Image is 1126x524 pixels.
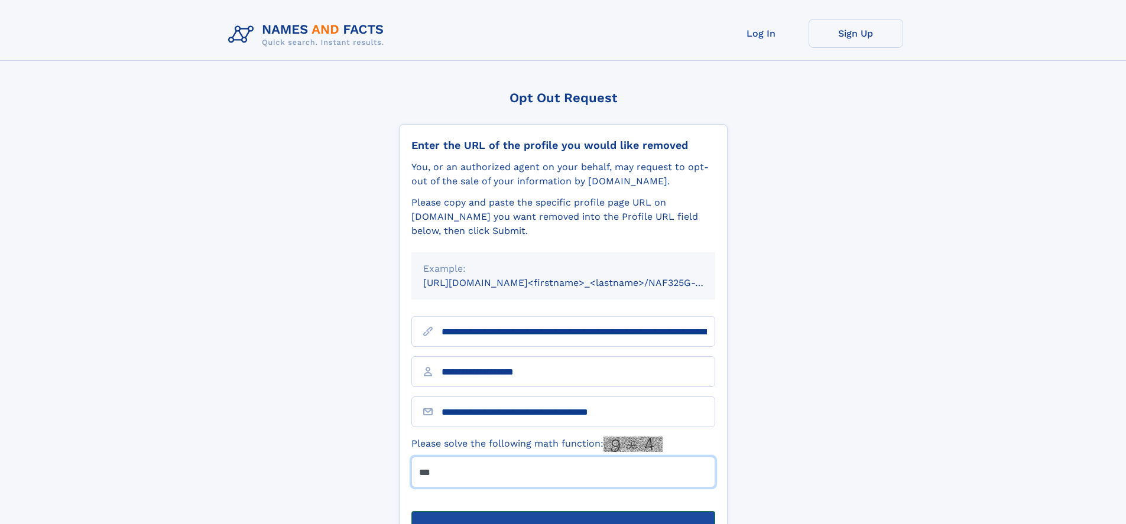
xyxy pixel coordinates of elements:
[411,437,663,452] label: Please solve the following math function:
[809,19,903,48] a: Sign Up
[223,19,394,51] img: Logo Names and Facts
[411,196,715,238] div: Please copy and paste the specific profile page URL on [DOMAIN_NAME] you want removed into the Pr...
[399,90,728,105] div: Opt Out Request
[411,139,715,152] div: Enter the URL of the profile you would like removed
[423,262,703,276] div: Example:
[423,277,738,288] small: [URL][DOMAIN_NAME]<firstname>_<lastname>/NAF325G-xxxxxxxx
[411,160,715,188] div: You, or an authorized agent on your behalf, may request to opt-out of the sale of your informatio...
[714,19,809,48] a: Log In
